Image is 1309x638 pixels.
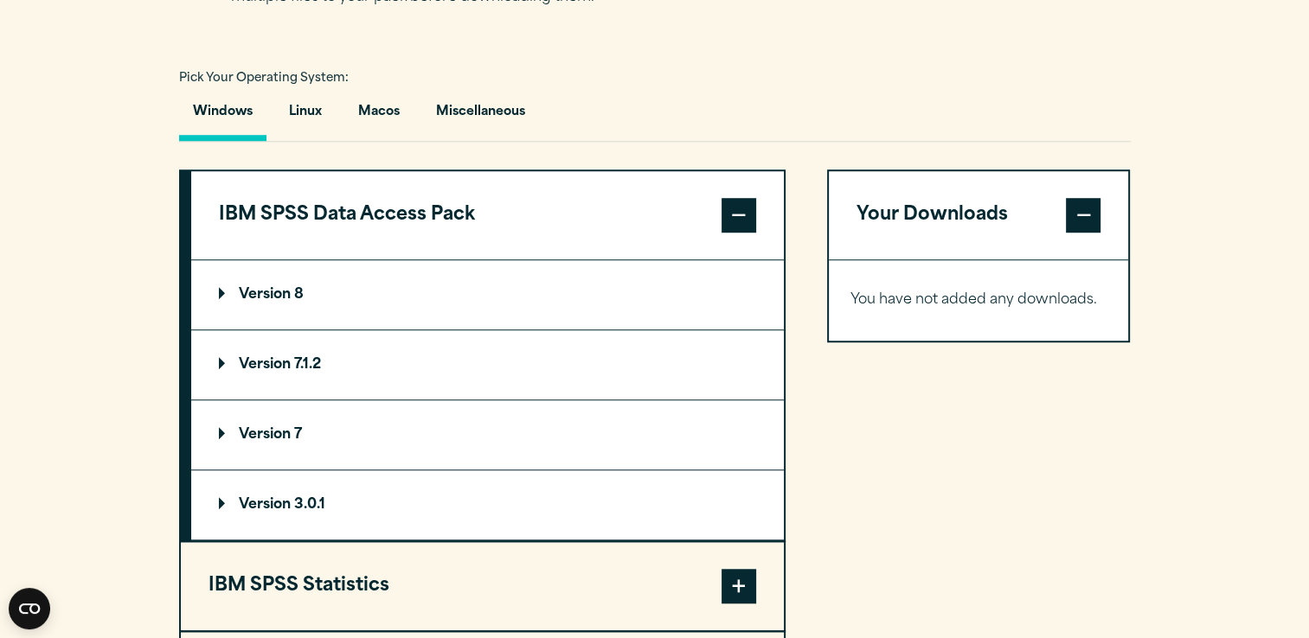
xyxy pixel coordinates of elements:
[191,470,784,539] summary: Version 3.0.1
[850,288,1107,313] p: You have not added any downloads.
[219,288,304,302] p: Version 8
[829,259,1129,341] div: Your Downloads
[344,92,414,141] button: Macos
[9,588,50,629] button: Open CMP widget
[829,171,1129,259] button: Your Downloads
[219,428,302,442] p: Version 7
[191,330,784,399] summary: Version 7.1.2
[422,92,539,141] button: Miscellaneous
[179,73,349,84] span: Pick Your Operating System:
[191,400,784,469] summary: Version 7
[275,92,336,141] button: Linux
[191,171,784,259] button: IBM SPSS Data Access Pack
[219,358,321,372] p: Version 7.1.2
[181,542,784,630] button: IBM SPSS Statistics
[191,259,784,540] div: IBM SPSS Data Access Pack
[219,498,325,512] p: Version 3.0.1
[179,92,266,141] button: Windows
[191,260,784,329] summary: Version 8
